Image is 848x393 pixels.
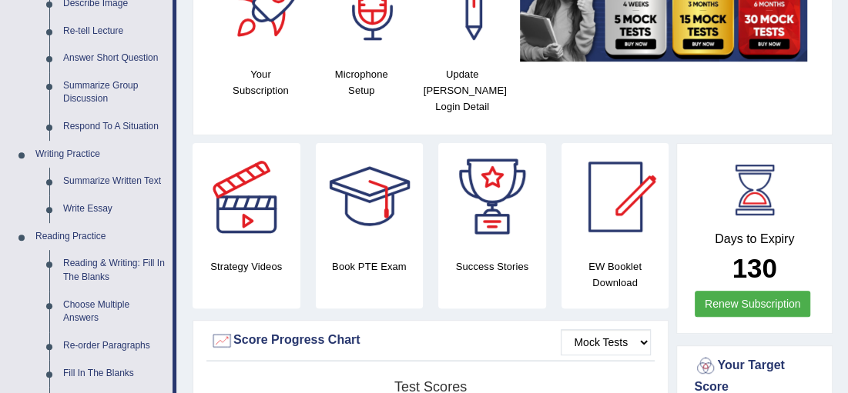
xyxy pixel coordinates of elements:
[210,329,651,352] div: Score Progress Chart
[438,258,546,275] h4: Success Stories
[561,258,669,291] h4: EW Booklet Download
[56,250,173,291] a: Reading & Writing: Fill In The Blanks
[420,66,505,115] h4: Update [PERSON_NAME] Login Detail
[28,141,173,168] a: Writing Practice
[56,113,173,141] a: Respond To A Situation
[56,195,173,223] a: Write Essay
[56,18,173,45] a: Re-tell Lecture
[56,291,173,332] a: Choose Multiple Answers
[694,232,815,246] h4: Days to Expiry
[28,223,173,251] a: Reading Practice
[695,291,811,317] a: Renew Subscription
[56,360,173,388] a: Fill In The Blanks
[56,45,173,72] a: Answer Short Question
[316,258,424,275] h4: Book PTE Exam
[218,66,303,98] h4: Your Subscription
[56,72,173,113] a: Summarize Group Discussion
[56,168,173,195] a: Summarize Written Text
[193,258,300,275] h4: Strategy Videos
[319,66,404,98] h4: Microphone Setup
[732,253,776,283] b: 130
[56,332,173,360] a: Re-order Paragraphs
